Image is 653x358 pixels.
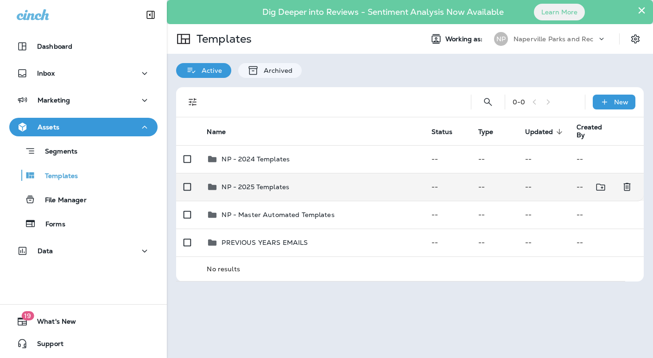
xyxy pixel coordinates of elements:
[525,128,565,136] span: Updated
[518,229,569,256] td: --
[471,201,518,229] td: --
[577,123,621,139] span: Created By
[222,183,289,191] p: NP - 2025 Templates
[38,247,53,255] p: Data
[471,229,518,256] td: --
[518,173,569,201] td: --
[513,98,525,106] div: 0 - 0
[569,201,644,229] td: --
[478,128,494,136] span: Type
[637,3,646,18] button: Close
[431,128,453,136] span: Status
[37,43,72,50] p: Dashboard
[222,239,308,246] p: PREVIOUS YEARS EMAILS
[445,35,485,43] span: Working as:
[21,311,34,320] span: 19
[618,178,636,197] button: Delete
[9,64,158,83] button: Inbox
[207,128,226,136] span: Name
[518,201,569,229] td: --
[577,123,609,139] span: Created By
[37,70,55,77] p: Inbox
[197,67,222,74] p: Active
[478,128,506,136] span: Type
[494,32,508,46] div: NP
[431,128,465,136] span: Status
[207,128,238,136] span: Name
[534,4,585,20] button: Learn More
[9,312,158,331] button: 19What's New
[9,242,158,260] button: Data
[424,173,471,201] td: --
[38,96,70,104] p: Marketing
[424,201,471,229] td: --
[38,123,59,131] p: Assets
[518,145,569,173] td: --
[199,256,625,281] td: No results
[138,6,164,24] button: Collapse Sidebar
[28,318,76,329] span: What's New
[235,11,531,13] p: Dig Deeper into Reviews - Sentiment Analysis Now Available
[569,173,625,201] td: --
[28,340,63,351] span: Support
[9,141,158,161] button: Segments
[9,166,158,185] button: Templates
[471,145,518,173] td: --
[525,128,553,136] span: Updated
[424,229,471,256] td: --
[424,145,471,173] td: --
[36,172,78,181] p: Templates
[9,91,158,109] button: Marketing
[514,35,593,43] p: Naperville Parks and Rec
[569,229,644,256] td: --
[569,145,644,173] td: --
[614,98,628,106] p: New
[9,37,158,56] button: Dashboard
[36,220,65,229] p: Forms
[591,178,610,197] button: Move to folder
[471,173,518,201] td: --
[479,93,497,111] button: Search Templates
[36,147,77,157] p: Segments
[222,155,290,163] p: NP - 2024 Templates
[627,31,644,47] button: Settings
[222,211,334,218] p: NP - Master Automated Templates
[9,190,158,209] button: File Manager
[36,196,87,205] p: File Manager
[259,67,292,74] p: Archived
[193,32,252,46] p: Templates
[9,334,158,353] button: Support
[9,214,158,233] button: Forms
[184,93,202,111] button: Filters
[9,118,158,136] button: Assets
